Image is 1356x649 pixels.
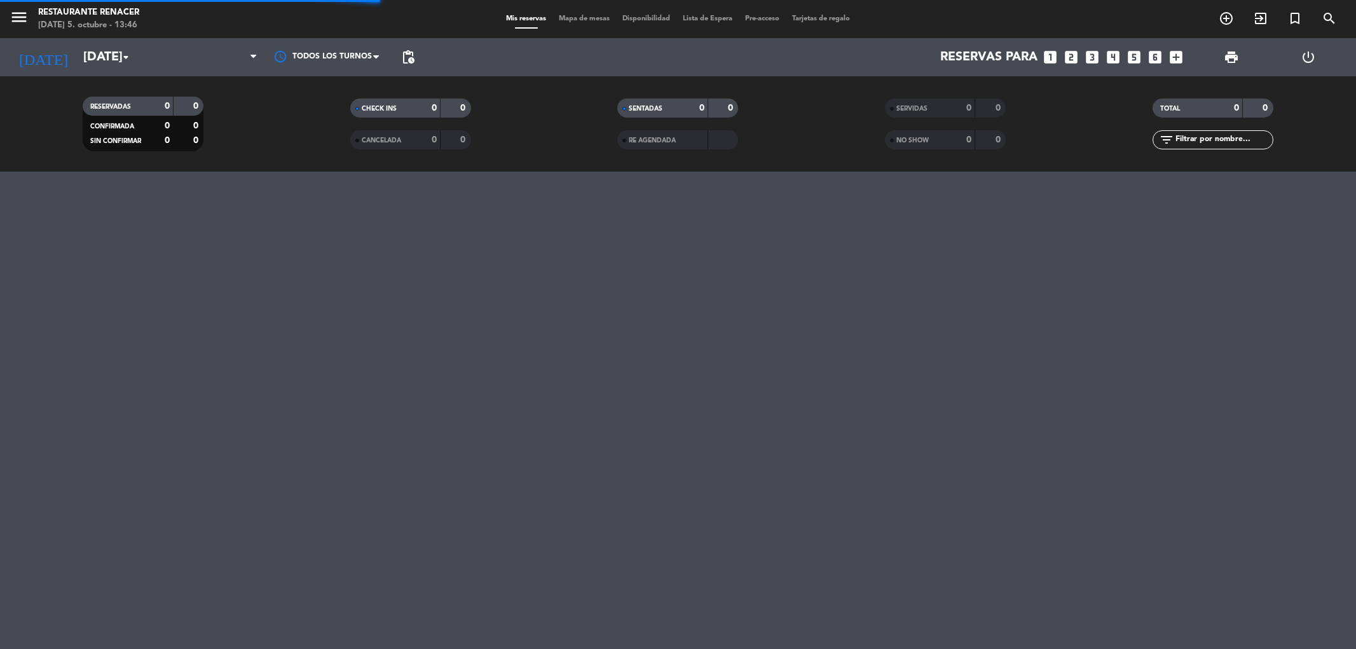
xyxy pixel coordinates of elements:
[90,138,141,144] span: SIN CONFIRMAR
[432,135,437,144] strong: 0
[362,106,397,112] span: CHECK INS
[996,135,1003,144] strong: 0
[1084,49,1100,65] i: looks_3
[500,15,552,22] span: Mis reservas
[676,15,739,22] span: Lista de Espera
[728,104,736,113] strong: 0
[165,121,170,130] strong: 0
[1219,11,1234,26] i: add_circle_outline
[966,104,971,113] strong: 0
[629,106,662,112] span: SENTADAS
[1322,11,1337,26] i: search
[90,104,131,110] span: RESERVADAS
[193,102,201,111] strong: 0
[90,123,134,130] span: CONFIRMADA
[940,50,1038,65] span: Reservas para
[786,15,856,22] span: Tarjetas de regalo
[1126,49,1142,65] i: looks_5
[10,43,77,71] i: [DATE]
[362,137,401,144] span: CANCELADA
[896,106,928,112] span: SERVIDAS
[1105,49,1121,65] i: looks_4
[1174,133,1273,147] input: Filtrar por nombre...
[1224,50,1239,65] span: print
[739,15,786,22] span: Pre-acceso
[1160,106,1180,112] span: TOTAL
[1263,104,1270,113] strong: 0
[165,136,170,145] strong: 0
[1301,50,1316,65] i: power_settings_new
[1234,104,1239,113] strong: 0
[401,50,416,65] span: pending_actions
[1287,11,1303,26] i: turned_in_not
[616,15,676,22] span: Disponibilidad
[1168,49,1184,65] i: add_box
[118,50,134,65] i: arrow_drop_down
[896,137,929,144] span: NO SHOW
[432,104,437,113] strong: 0
[699,104,704,113] strong: 0
[966,135,971,144] strong: 0
[460,104,468,113] strong: 0
[996,104,1003,113] strong: 0
[165,102,170,111] strong: 0
[10,8,29,27] i: menu
[1147,49,1163,65] i: looks_6
[629,137,676,144] span: RE AGENDADA
[1270,38,1346,76] div: LOG OUT
[1159,132,1174,147] i: filter_list
[1063,49,1079,65] i: looks_two
[1253,11,1268,26] i: exit_to_app
[193,136,201,145] strong: 0
[10,8,29,31] button: menu
[1042,49,1058,65] i: looks_one
[193,121,201,130] strong: 0
[38,19,139,32] div: [DATE] 5. octubre - 13:46
[38,6,139,19] div: Restaurante Renacer
[460,135,468,144] strong: 0
[552,15,616,22] span: Mapa de mesas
